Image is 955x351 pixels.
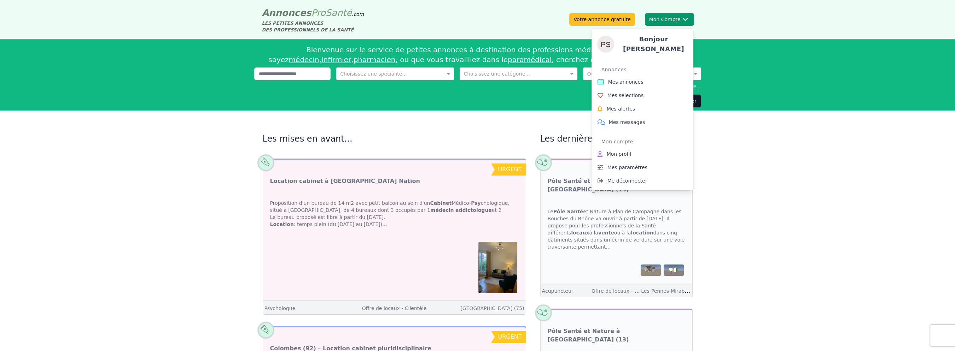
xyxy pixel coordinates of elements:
[455,207,492,213] strong: addictologue
[609,119,645,126] span: Mes messages
[540,133,693,144] h2: Les dernières annonces...
[264,305,296,311] a: Psychologue
[597,36,614,53] img: Philippe
[645,13,694,26] button: Mon ComptePhilippeBonjour [PERSON_NAME]AnnoncesMes annoncesMes sélectionsMes alertesMes messagesM...
[594,102,691,115] a: Mes alertes
[263,133,526,144] h2: Les mises en avant...
[594,115,691,129] a: Mes messages
[601,136,691,147] div: Mon compte
[263,192,526,235] div: Proposition d'un bureau de 14 m2 avec petit balcon au sein d'un Médico- chologique, situé à [GEOG...
[542,288,573,294] a: Acupuncteur
[508,55,552,64] a: paramédical
[594,174,691,188] a: Me déconnecter
[262,7,364,18] a: AnnoncesProSanté.com
[594,161,691,174] a: Mes paramètres
[641,287,705,294] a: Les-Pennes-Mirabeau (13)
[607,150,631,157] span: Mon profil
[607,164,647,171] span: Mes paramètres
[321,55,351,64] a: infirmier
[594,89,691,102] a: Mes sélections
[594,75,691,89] a: Mes annonces
[641,264,661,276] img: Pôle Santé et Nature à Plan de Campagne (13)
[460,305,524,311] a: [GEOGRAPHIC_DATA] (75)
[270,177,420,185] a: Location cabinet à [GEOGRAPHIC_DATA] Nation
[592,287,656,294] a: Offre de locaux - Clientèle
[548,327,685,344] a: Pôle Santé et Nature à [GEOGRAPHIC_DATA] (13)
[478,242,517,293] img: Location cabinet à Paris Nation
[471,200,481,206] strong: Psy
[262,7,311,18] span: Annonces
[541,201,692,257] div: Le et Nature à Plan de Campagne dans les Bouches du Rhône va ouvrir à partir de [DATE]: Il propos...
[631,230,653,236] strong: location
[607,92,644,99] span: Mes sélections
[607,177,647,184] span: Me déconnecter
[569,13,635,26] a: Votre annonce gratuite
[553,209,583,214] strong: Pôle Santé
[598,230,614,236] strong: vente
[664,264,684,276] img: Pôle Santé et Nature à Plan de Campagne (13)
[289,55,319,64] a: médecin
[326,7,352,18] span: Santé
[270,221,294,227] strong: Location
[620,34,688,54] h4: Bonjour [PERSON_NAME]
[601,64,691,75] div: Annonces
[571,230,589,236] strong: locaux
[311,7,326,18] span: Pro
[607,105,635,112] span: Mes alertes
[430,200,452,206] strong: Cabinet
[254,83,701,90] div: Affiner la recherche...
[262,20,364,33] div: LES PETITES ANNONCES DES PROFESSIONNELS DE LA SANTÉ
[354,55,396,64] a: pharmacien
[498,333,522,340] span: urgent
[498,166,522,173] span: urgent
[254,42,701,67] div: Bienvenue sur le service de petites annonces à destination des professions médicales. Que vous so...
[594,147,691,161] a: Mon profil
[548,177,685,194] a: Pôle Santé et Nature à [GEOGRAPHIC_DATA] (13)
[352,11,364,17] span: .com
[362,305,427,311] a: Offre de locaux - Clientèle
[608,78,644,85] span: Mes annonces
[430,207,454,213] strong: médecin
